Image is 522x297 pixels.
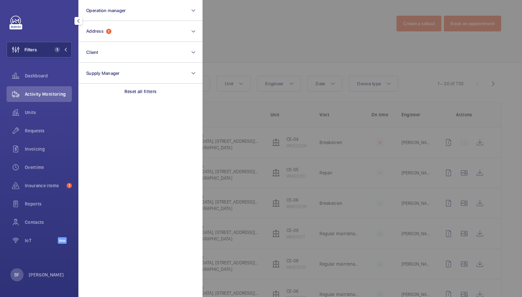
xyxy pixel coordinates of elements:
[58,237,67,244] span: Beta
[25,146,72,152] span: Invoicing
[7,42,72,58] button: Filters1
[29,272,64,278] p: [PERSON_NAME]
[25,182,64,189] span: Insurance items
[25,73,72,79] span: Dashboard
[67,183,72,188] span: 1
[25,109,72,116] span: Units
[24,46,37,53] span: Filters
[25,91,72,97] span: Activity Monitoring
[25,237,58,244] span: IoT
[25,164,72,171] span: Overtime
[25,127,72,134] span: Requests
[55,47,60,52] span: 1
[25,219,72,225] span: Contacts
[25,201,72,207] span: Reports
[14,272,19,278] p: BF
